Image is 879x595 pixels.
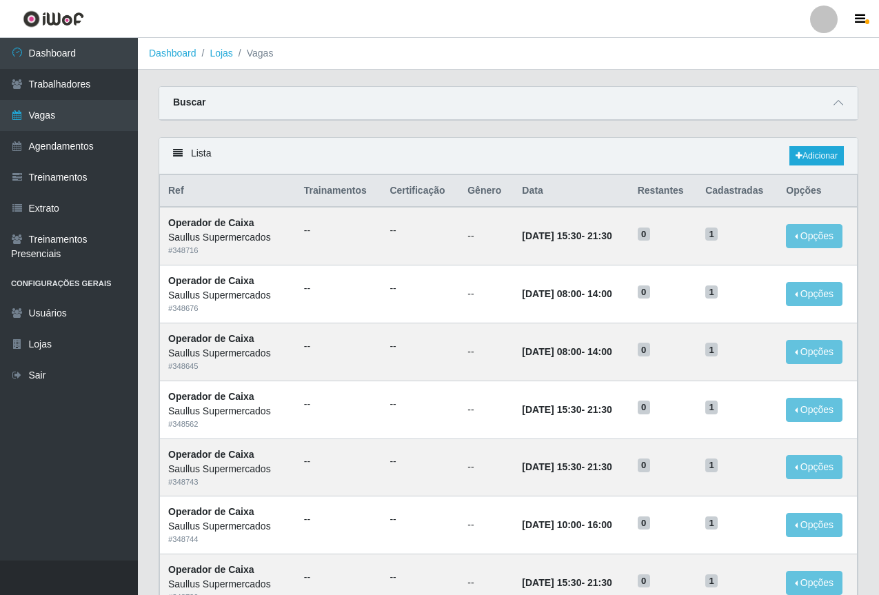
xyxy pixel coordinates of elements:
[296,175,382,208] th: Trainamentos
[168,333,254,344] strong: Operador de Caixa
[522,346,612,357] strong: -
[168,577,287,592] div: Saullus Supermercados
[160,175,296,208] th: Ref
[705,516,718,530] span: 1
[168,245,287,256] div: # 348716
[459,175,514,208] th: Gênero
[304,512,374,527] ul: --
[786,224,842,248] button: Opções
[705,343,718,356] span: 1
[629,175,698,208] th: Restantes
[390,570,451,585] ul: --
[786,513,842,537] button: Opções
[390,397,451,412] ul: --
[789,146,844,165] a: Adicionar
[210,48,232,59] a: Lojas
[459,207,514,265] td: --
[638,516,650,530] span: 0
[587,230,612,241] time: 21:30
[459,381,514,438] td: --
[149,48,196,59] a: Dashboard
[304,223,374,238] ul: --
[522,461,612,472] strong: -
[459,323,514,381] td: --
[786,398,842,422] button: Opções
[786,282,842,306] button: Opções
[638,458,650,472] span: 0
[159,138,858,174] div: Lista
[638,285,650,299] span: 0
[587,519,612,530] time: 16:00
[138,38,879,70] nav: breadcrumb
[587,346,612,357] time: 14:00
[168,217,254,228] strong: Operador de Caixa
[587,288,612,299] time: 14:00
[786,340,842,364] button: Opções
[168,519,287,534] div: Saullus Supermercados
[705,401,718,414] span: 1
[459,438,514,496] td: --
[168,506,254,517] strong: Operador de Caixa
[587,461,612,472] time: 21:30
[233,46,274,61] li: Vagas
[168,303,287,314] div: # 348676
[23,10,84,28] img: CoreUI Logo
[304,339,374,354] ul: --
[778,175,857,208] th: Opções
[381,175,459,208] th: Certificação
[522,230,581,241] time: [DATE] 15:30
[638,343,650,356] span: 0
[168,449,254,460] strong: Operador de Caixa
[705,574,718,588] span: 1
[304,397,374,412] ul: --
[390,512,451,527] ul: --
[522,404,612,415] strong: -
[522,230,612,241] strong: -
[304,281,374,296] ul: --
[638,228,650,241] span: 0
[786,571,842,595] button: Opções
[459,265,514,323] td: --
[705,458,718,472] span: 1
[304,454,374,469] ul: --
[168,418,287,430] div: # 348562
[697,175,778,208] th: Cadastradas
[522,346,581,357] time: [DATE] 08:00
[168,391,254,402] strong: Operador de Caixa
[304,570,374,585] ul: --
[705,228,718,241] span: 1
[522,461,581,472] time: [DATE] 15:30
[514,175,629,208] th: Data
[168,275,254,286] strong: Operador de Caixa
[587,577,612,588] time: 21:30
[587,404,612,415] time: 21:30
[522,404,581,415] time: [DATE] 15:30
[522,288,612,299] strong: -
[522,577,581,588] time: [DATE] 15:30
[390,223,451,238] ul: --
[390,281,451,296] ul: --
[522,577,612,588] strong: -
[168,534,287,545] div: # 348744
[390,339,451,354] ul: --
[168,361,287,372] div: # 348645
[705,285,718,299] span: 1
[459,496,514,554] td: --
[390,454,451,469] ul: --
[168,288,287,303] div: Saullus Supermercados
[638,401,650,414] span: 0
[168,462,287,476] div: Saullus Supermercados
[168,564,254,575] strong: Operador de Caixa
[786,455,842,479] button: Opções
[168,230,287,245] div: Saullus Supermercados
[168,404,287,418] div: Saullus Supermercados
[522,288,581,299] time: [DATE] 08:00
[168,476,287,488] div: # 348743
[522,519,612,530] strong: -
[638,574,650,588] span: 0
[168,346,287,361] div: Saullus Supermercados
[522,519,581,530] time: [DATE] 10:00
[173,97,205,108] strong: Buscar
